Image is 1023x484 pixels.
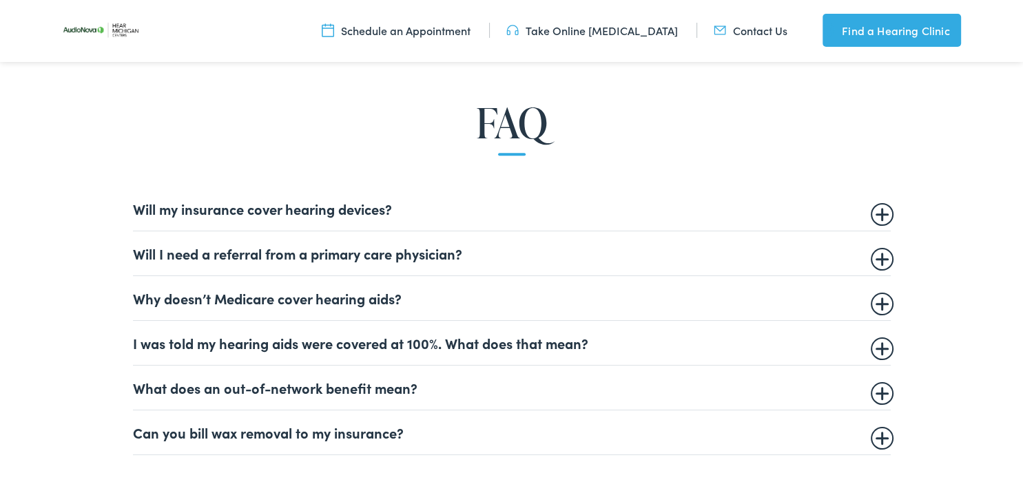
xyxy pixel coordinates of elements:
summary: Why doesn’t Medicare cover hearing aids? [133,290,891,306]
h2: FAQ [50,100,973,145]
img: utility icon [714,23,726,38]
img: utility icon [322,23,334,38]
a: Take Online [MEDICAL_DATA] [506,23,678,38]
summary: I was told my hearing aids were covered at 100%. What does that mean? [133,335,891,351]
img: utility icon [823,22,835,39]
a: Schedule an Appointment [322,23,471,38]
summary: Will my insurance cover hearing devices? [133,200,891,217]
summary: What does an out-of-network benefit mean? [133,379,891,396]
summary: Can you bill wax removal to my insurance? [133,424,891,441]
a: Contact Us [714,23,787,38]
img: utility icon [506,23,519,38]
a: Find a Hearing Clinic [823,14,960,47]
summary: Will I need a referral from a primary care physician? [133,245,891,262]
